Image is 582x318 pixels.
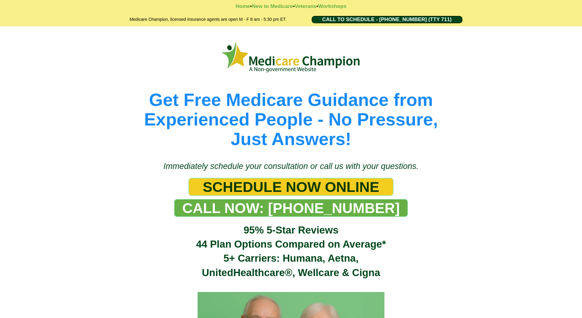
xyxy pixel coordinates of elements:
a: New to Medicare [252,3,293,9]
a: SCHEDULE NOW ONLINE [188,178,394,196]
span: SCHEDULE NOW ONLINE [203,178,379,195]
span: Get Free Medicare Guidance from Experienced People - No Pressure, [144,90,438,129]
span: CALL TO SCHEDULE - [PHONE_NUMBER] (TTY 711) [322,17,451,23]
span: UnitedHealthcare®, Wellcare & Cigna [202,267,380,278]
span: 5+ Carriers: Humana, Aetna, [224,253,359,264]
a: Workshops [318,3,346,9]
a: CALL NOW: 1-888-344-8881 [174,199,408,217]
strong: • [250,3,252,9]
a: CALL TO SCHEDULE - 1-888-344-8881 (TTY 711) [312,16,462,23]
strong: • [293,3,295,9]
h2: Medicare Champion, licensed insurance agents are open M - F 8 am - 5:30 pm ET. [114,16,302,23]
span: Immediately schedule your consultation or call us with your questions. [163,162,418,171]
strong: • [316,3,318,9]
span: 44 Plan Options Compared on Average* [196,238,386,250]
a: Home [235,3,250,9]
a: Veterans [295,3,317,9]
span: Just Answers! [231,129,351,149]
span: 95% 5-Star Reviews [243,224,338,236]
span: CALL NOW: [PHONE_NUMBER] [182,200,400,216]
